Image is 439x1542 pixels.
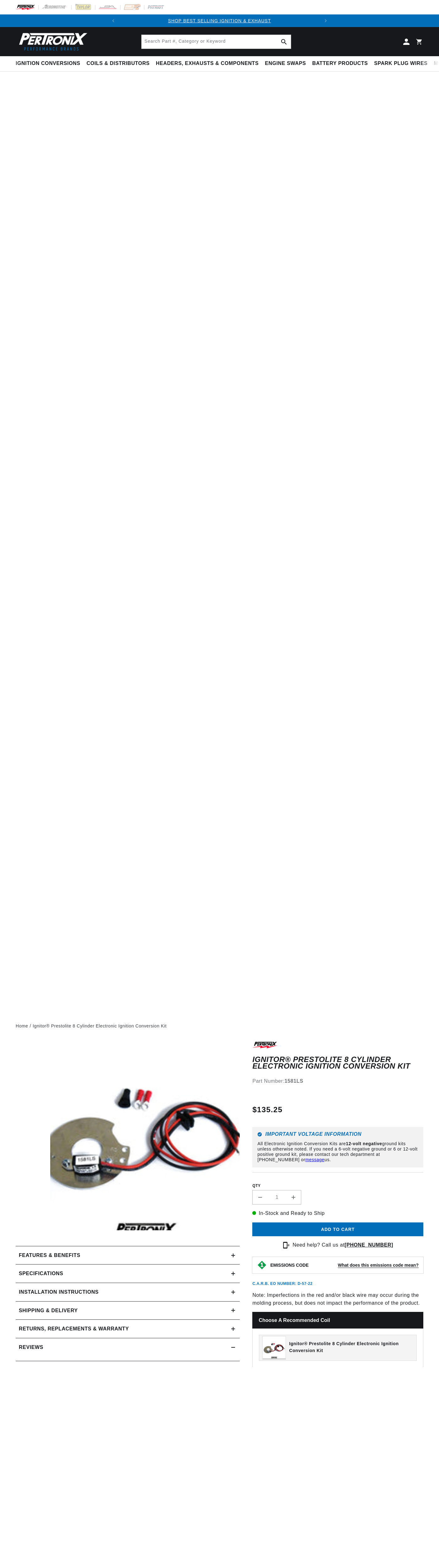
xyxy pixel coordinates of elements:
[252,1312,423,1329] h2: Choose a Recommended Coil
[262,56,309,71] summary: Engine Swaps
[16,1338,240,1356] summary: Reviews
[16,1022,423,1029] nav: breadcrumbs
[371,56,431,71] summary: Spark Plug Wires
[153,56,262,71] summary: Headers, Exhausts & Components
[142,35,291,49] input: Search Part #, Category or Keyword
[168,18,271,23] a: SHOP BEST SELLING IGNITION & EXHAUST
[252,1040,423,1367] div: Note: Imperfections in the red and/or black wire may occur during the molding process, but does n...
[345,1242,393,1248] a: [PHONE_NUMBER]
[16,1283,240,1301] summary: Installation instructions
[257,1141,418,1162] p: All Electronic Ignition Conversion Kits are ground kits unless otherwise noted. If you need a 6-v...
[16,1320,240,1338] summary: Returns, Replacements & Warranty
[257,1132,418,1137] h6: Important Voltage Information
[285,1078,303,1084] strong: 1581LS
[338,1263,419,1268] strong: What does this emissions code mean?
[252,1056,423,1069] h1: Ignitor® Prestolite 8 Cylinder Electronic Ignition Conversion Kit
[87,60,150,67] span: Coils & Distributors
[19,1325,129,1333] h2: Returns, Replacements & Warranty
[120,17,319,24] div: Announcement
[374,60,427,67] span: Spark Plug Wires
[265,60,306,67] span: Engine Swaps
[19,1288,99,1296] h2: Installation instructions
[16,31,88,52] img: Pertronix
[312,60,368,67] span: Battery Products
[83,56,153,71] summary: Coils & Distributors
[319,14,332,27] button: Translation missing: en.sections.announcements.next_announcement
[16,1040,240,1233] media-gallery: Gallery Viewer
[252,1222,423,1237] button: Add to cart
[16,60,80,67] span: Ignition Conversions
[277,35,291,49] button: Search Part #, Category or Keyword
[16,1264,240,1283] summary: Specifications
[16,1246,240,1264] summary: Features & Benefits
[107,14,120,27] button: Translation missing: en.sections.announcements.previous_announcement
[19,1251,80,1259] h2: Features & Benefits
[19,1343,43,1351] h2: Reviews
[16,1302,240,1320] summary: Shipping & Delivery
[33,1022,167,1029] a: Ignitor® Prestolite 8 Cylinder Electronic Ignition Conversion Kit
[120,17,319,24] div: 1 of 2
[19,1307,78,1315] h2: Shipping & Delivery
[305,1157,324,1162] a: message
[292,1241,393,1249] p: Need help? Call us at
[252,1281,313,1286] p: C.A.R.B. EO Number: D-57-22
[346,1141,382,1146] strong: 12-volt negative
[252,1209,423,1217] p: In-Stock and Ready to Ship
[252,1104,282,1115] span: $135.25
[270,1262,419,1268] button: EMISSIONS CODEWhat does this emissions code mean?
[252,1183,423,1189] label: QTY
[156,60,259,67] span: Headers, Exhausts & Components
[16,56,83,71] summary: Ignition Conversions
[309,56,371,71] summary: Battery Products
[257,1260,267,1270] img: Emissions code
[16,1022,28,1029] a: Home
[252,1077,423,1085] div: Part Number:
[19,1270,63,1278] h2: Specifications
[270,1263,308,1268] strong: EMISSIONS CODE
